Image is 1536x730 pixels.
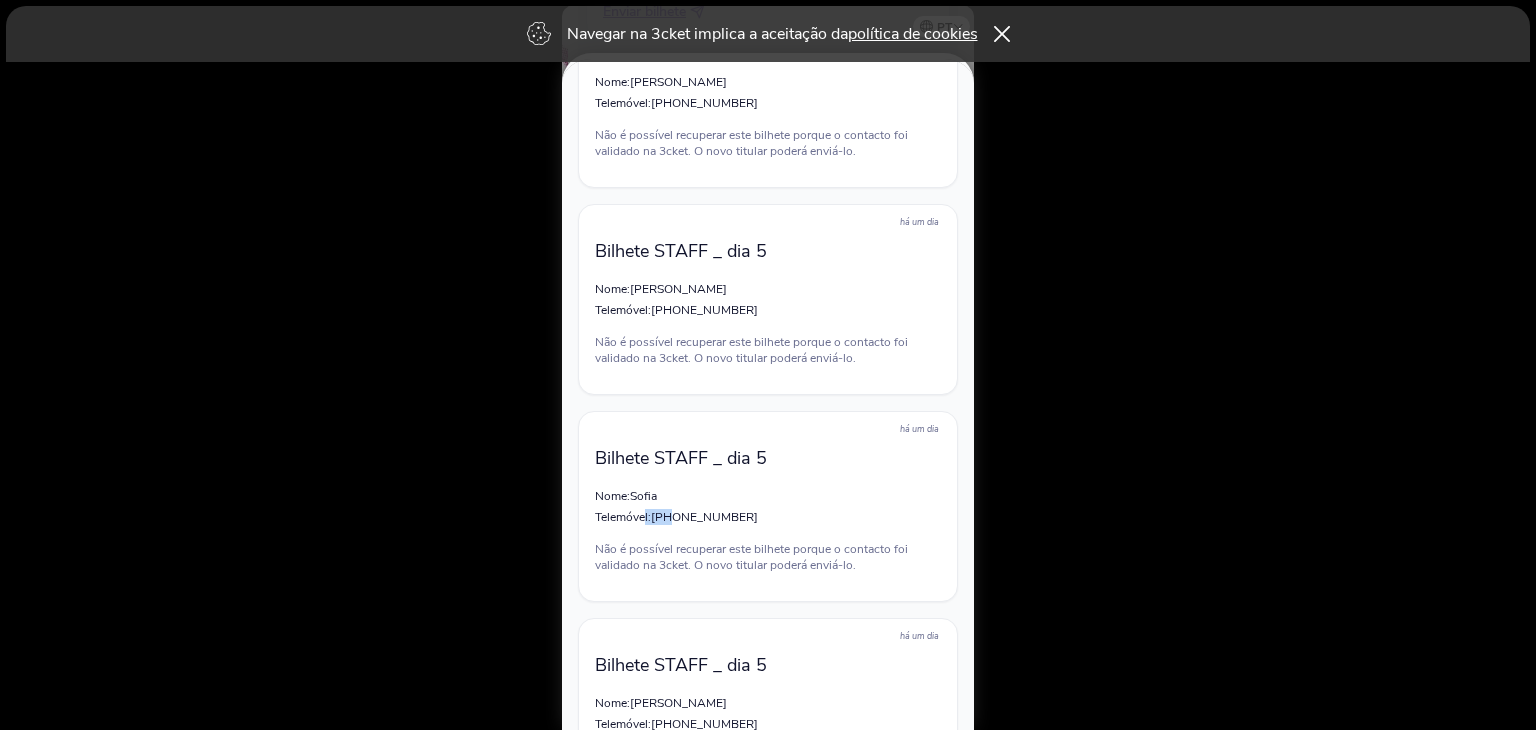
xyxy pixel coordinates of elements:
p: Bilhete STAFF _ dia 5 [595,446,941,470]
span: há um dia [900,423,939,435]
span: Sofia [630,488,657,504]
span: [PHONE_NUMBER] [651,509,758,525]
span: há um dia [900,630,939,642]
p: Não é possível recuperar este bilhete porque o contacto foi validado na 3cket. O novo titular pod... [595,334,941,366]
p: Não é possível recuperar este bilhete porque o contacto foi validado na 3cket. O novo titular pod... [595,541,941,573]
p: Bilhete STAFF _ dia 5 [595,653,941,677]
p: Nome: [595,74,941,90]
span: [PERSON_NAME] [630,695,727,711]
span: [PHONE_NUMBER] [651,302,758,318]
span: [PERSON_NAME] [630,74,727,90]
span: [PERSON_NAME] [630,281,727,297]
p: Bilhete STAFF _ dia 5 [595,239,941,263]
p: Nome: [595,488,941,504]
p: Não é possível recuperar este bilhete porque o contacto foi validado na 3cket. O novo titular pod... [595,127,941,159]
a: política de cookies [848,23,978,45]
p: Nome: [595,281,941,297]
p: Telemóvel: [595,302,941,318]
p: Telemóvel: [595,509,941,525]
p: Navegar na 3cket implica a aceitação da [567,23,978,45]
span: há um dia [900,216,939,228]
span: [PHONE_NUMBER] [651,95,758,111]
p: Nome: [595,695,941,711]
p: Telemóvel: [595,95,941,111]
